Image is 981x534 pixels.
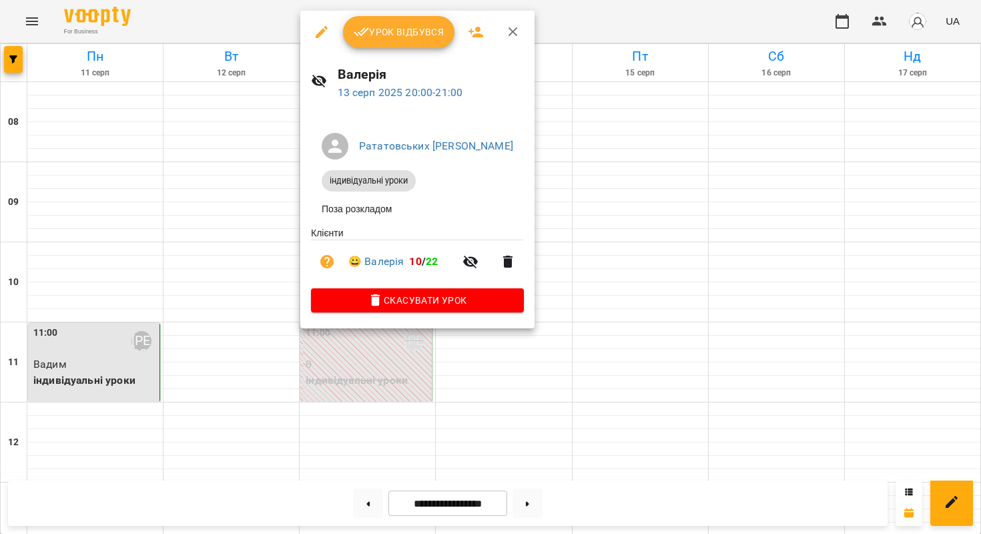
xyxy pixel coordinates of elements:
span: 22 [426,255,438,268]
h6: Валерія [338,64,524,85]
a: Рататовських [PERSON_NAME] [359,140,513,152]
span: 10 [409,255,421,268]
button: Скасувати Урок [311,288,524,312]
span: індивідуальні уроки [322,175,416,187]
span: Урок відбувся [354,24,444,40]
a: 13 серп 2025 20:00-21:00 [338,86,463,99]
a: 😀 Валерія [348,254,404,270]
button: Візит ще не сплачено. Додати оплату? [311,246,343,278]
li: Поза розкладом [311,197,524,221]
button: Урок відбувся [343,16,455,48]
ul: Клієнти [311,226,524,288]
b: / [409,255,438,268]
span: Скасувати Урок [322,292,513,308]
